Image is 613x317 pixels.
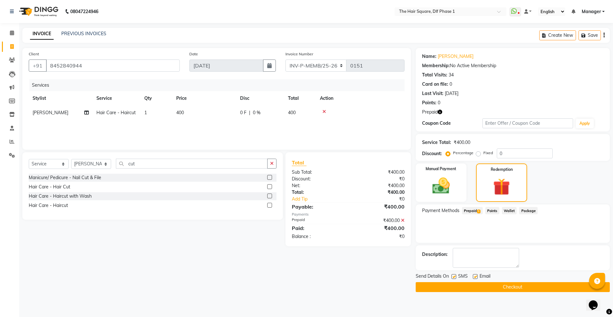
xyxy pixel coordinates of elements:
div: Hair Care - Hair Cut [29,184,70,190]
span: Email [480,273,490,281]
button: Create New [539,30,576,40]
div: Payable: [287,203,348,210]
th: Action [316,91,405,106]
label: Fixed [483,150,493,156]
div: ₹0 [358,196,409,202]
a: INVOICE [30,28,54,40]
div: Sub Total: [287,169,348,176]
label: Manual Payment [426,166,456,172]
img: logo [16,3,60,20]
div: Total Visits: [422,72,447,78]
span: | [249,109,250,116]
div: Hair Care - Haircut with Wash [29,193,92,200]
img: _gift.svg [488,176,516,197]
span: SMS [458,273,468,281]
th: Total [284,91,316,106]
div: Payments [292,212,405,217]
input: Search by Name/Mobile/Email/Code [46,59,180,72]
span: 1 [144,110,147,115]
div: ₹400.00 [454,139,470,146]
div: Discount: [287,176,348,182]
button: Apply [576,119,594,128]
div: ₹0 [348,233,409,240]
div: Balance : [287,233,348,240]
div: 0 [450,81,452,88]
div: 34 [449,72,454,78]
div: 0 [438,99,440,106]
div: ₹400.00 [348,189,409,196]
div: Description: [422,251,448,258]
div: Paid: [287,224,348,232]
div: Last Visit: [422,90,443,97]
span: Total [292,159,306,166]
span: 1 [477,210,481,213]
span: Payment Methods [422,207,459,214]
img: _cash.svg [427,176,456,196]
th: Service [93,91,140,106]
div: Card on file: [422,81,448,88]
iframe: chat widget [586,291,607,311]
div: Discount: [422,150,442,157]
a: [PERSON_NAME] [438,53,473,60]
div: Membership: [422,62,450,69]
label: Date [189,51,198,57]
a: Add Tip [287,196,358,202]
th: Stylist [29,91,93,106]
a: PREVIOUS INVOICES [61,31,106,36]
b: 08047224946 [70,3,98,20]
button: Checkout [416,282,610,292]
input: Enter Offer / Coupon Code [482,118,573,128]
button: +91 [29,59,47,72]
div: Manicure/ Pedicure - Nail Cut & File [29,174,101,181]
label: Invoice Number [285,51,313,57]
span: Prepaid [422,109,438,115]
span: 0 % [253,109,261,116]
div: No Active Membership [422,62,603,69]
span: Hair Care - Haircut [96,110,136,115]
div: Hair Care - Haircut [29,202,68,209]
span: Manager [582,8,601,15]
div: Points: [422,99,436,106]
div: ₹400.00 [348,203,409,210]
span: 0 F [240,109,246,116]
th: Price [172,91,236,106]
div: ₹400.00 [348,182,409,189]
div: Service Total: [422,139,451,146]
input: Search or Scan [116,159,268,169]
th: Qty [140,91,172,106]
button: Save [579,30,601,40]
div: Net: [287,182,348,189]
span: Wallet [502,207,517,214]
div: Prepaid [287,217,348,224]
div: Services [29,79,409,91]
div: ₹400.00 [348,169,409,176]
div: Coupon Code [422,120,482,127]
label: Client [29,51,39,57]
span: 400 [288,110,296,115]
div: Total: [287,189,348,196]
label: Percentage [453,150,473,156]
div: ₹400.00 [348,217,409,224]
span: [PERSON_NAME] [33,110,68,115]
span: Send Details On [416,273,449,281]
span: Prepaid [462,207,483,214]
div: ₹0 [348,176,409,182]
div: Name: [422,53,436,60]
span: Points [485,207,499,214]
span: Package [519,207,538,214]
label: Redemption [491,167,513,172]
div: [DATE] [445,90,458,97]
th: Disc [236,91,284,106]
span: 400 [176,110,184,115]
div: ₹400.00 [348,224,409,232]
